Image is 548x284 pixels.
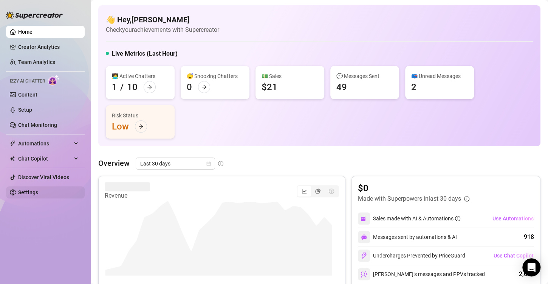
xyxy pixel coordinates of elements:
[201,84,207,90] span: arrow-right
[18,174,69,180] a: Discover Viral Videos
[464,196,469,201] span: info-circle
[18,59,55,65] a: Team Analytics
[315,189,320,194] span: pie-chart
[187,72,243,80] div: 😴 Snoozing Chatters
[411,81,416,93] div: 2
[329,189,334,194] span: dollar-circle
[106,14,219,25] h4: 👋 Hey, [PERSON_NAME]
[373,214,460,223] div: Sales made with AI & Automations
[206,161,211,166] span: calendar
[297,185,339,197] div: segmented control
[112,81,117,93] div: 1
[519,270,534,279] div: 2,655
[112,49,178,58] h5: Live Metrics (Last Hour)
[10,78,45,85] span: Izzy AI Chatter
[6,11,63,19] img: logo-BBDzfeDw.svg
[105,191,150,200] article: Revenue
[411,72,468,80] div: 📪 Unread Messages
[98,158,130,169] article: Overview
[187,81,192,93] div: 0
[262,81,277,93] div: $21
[18,107,32,113] a: Setup
[358,268,485,280] div: [PERSON_NAME]’s messages and PPVs tracked
[361,234,367,240] img: svg%3e
[18,189,38,195] a: Settings
[358,194,461,203] article: Made with Superpowers in last 30 days
[358,182,469,194] article: $0
[492,215,534,222] span: Use Automations
[494,253,534,259] span: Use Chat Copilot
[492,212,534,225] button: Use Automations
[106,25,219,34] article: Check your achievements with Supercreator
[10,140,16,147] span: thunderbolt
[524,233,534,242] div: 918
[336,81,347,93] div: 49
[18,41,79,53] a: Creator Analytics
[127,81,138,93] div: 10
[18,92,37,98] a: Content
[361,271,367,278] img: svg%3e
[262,72,318,80] div: 💵 Sales
[336,72,393,80] div: 💬 Messages Sent
[138,124,144,129] span: arrow-right
[358,231,457,243] div: Messages sent by automations & AI
[218,161,223,166] span: info-circle
[48,75,60,86] img: AI Chatter
[140,158,211,169] span: Last 30 days
[112,111,169,120] div: Risk Status
[10,156,15,161] img: Chat Copilot
[361,215,367,222] img: svg%3e
[361,252,367,259] img: svg%3e
[18,29,33,35] a: Home
[493,250,534,262] button: Use Chat Copilot
[455,216,460,221] span: info-circle
[18,153,72,165] span: Chat Copilot
[358,250,465,262] div: Undercharges Prevented by PriceGuard
[18,122,57,128] a: Chat Monitoring
[18,137,72,150] span: Automations
[112,72,169,80] div: 👩‍💻 Active Chatters
[147,84,152,90] span: arrow-right
[302,189,307,194] span: line-chart
[522,258,540,276] div: Open Intercom Messenger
